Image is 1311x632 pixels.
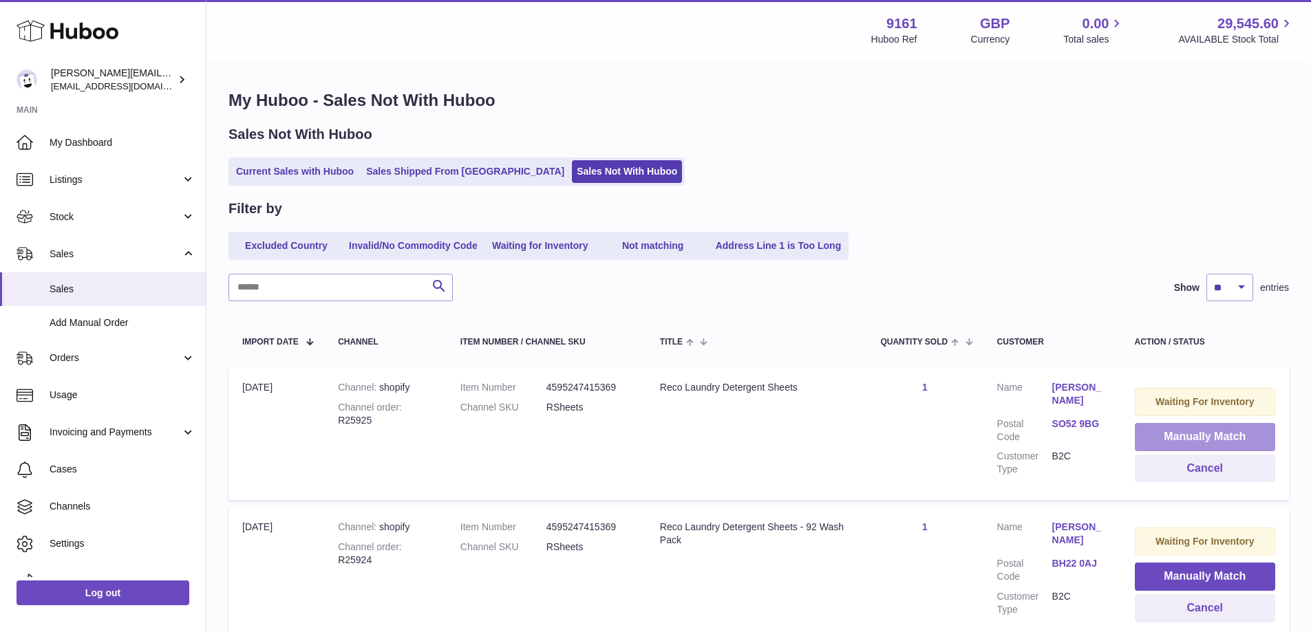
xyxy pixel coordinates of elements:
td: [DATE] [228,367,324,500]
dt: Customer Type [997,450,1052,476]
img: amyesmith31@gmail.com [17,69,37,90]
a: Invalid/No Commodity Code [344,235,482,257]
a: Not matching [598,235,708,257]
strong: Channel [338,382,379,393]
span: Quantity Sold [880,338,948,347]
strong: Waiting For Inventory [1155,536,1254,547]
dt: Postal Code [997,557,1052,583]
div: Reco Laundry Detergent Sheets - 92 Wash Pack [660,521,853,547]
button: Manually Match [1135,563,1275,591]
button: Cancel [1135,594,1275,622]
strong: Waiting For Inventory [1155,396,1254,407]
strong: Channel order [338,541,402,552]
div: Channel [338,338,433,347]
dd: B2C [1052,450,1107,476]
a: BH22 0AJ [1052,557,1107,570]
dt: Customer Type [997,590,1052,616]
div: R25925 [338,401,433,427]
dd: 4595247415369 [546,381,632,394]
dd: RSheets [546,541,632,554]
strong: GBP [980,14,1010,33]
dd: RSheets [546,401,632,414]
div: shopify [338,381,433,394]
span: Returns [50,574,195,587]
strong: Channel [338,521,379,532]
span: Add Manual Order [50,316,195,329]
strong: 9161 [886,14,917,33]
dd: B2C [1052,590,1107,616]
span: Usage [50,389,195,402]
label: Show [1174,281,1200,294]
a: Address Line 1 is Too Long [711,235,846,257]
button: Cancel [1135,455,1275,483]
span: Import date [242,338,299,347]
span: 29,545.60 [1217,14,1279,33]
span: Settings [50,537,195,550]
div: Currency [971,33,1010,46]
div: R25924 [338,541,433,567]
a: Sales Not With Huboo [572,160,682,183]
span: Sales [50,248,181,261]
div: Item Number / Channel SKU [460,338,632,347]
a: [PERSON_NAME] [1052,521,1107,547]
dt: Name [997,381,1052,411]
div: Customer [997,338,1107,347]
dt: Name [997,521,1052,550]
span: Channels [50,500,195,513]
a: Sales Shipped From [GEOGRAPHIC_DATA] [361,160,569,183]
a: 1 [922,521,928,532]
a: Excluded Country [231,235,341,257]
a: 0.00 Total sales [1063,14,1125,46]
a: [PERSON_NAME] [1052,381,1107,407]
span: Title [660,338,683,347]
span: AVAILABLE Stock Total [1178,33,1294,46]
span: My Dashboard [50,136,195,149]
a: 1 [922,382,928,393]
a: SO52 9BG [1052,417,1107,431]
dt: Channel SKU [460,541,546,554]
h1: My Huboo - Sales Not With Huboo [228,89,1289,111]
span: Total sales [1063,33,1125,46]
span: Invoicing and Payments [50,426,181,439]
dt: Postal Code [997,417,1052,444]
button: Manually Match [1135,423,1275,451]
span: Orders [50,351,181,364]
h2: Filter by [228,199,282,218]
div: Action / Status [1135,338,1275,347]
strong: Channel order [338,402,402,413]
div: Reco Laundry Detergent Sheets [660,381,853,394]
dd: 4595247415369 [546,521,632,534]
span: Listings [50,173,181,186]
dt: Item Number [460,521,546,534]
span: [EMAIL_ADDRESS][DOMAIN_NAME] [51,80,202,91]
dt: Channel SKU [460,401,546,414]
span: Cases [50,463,195,476]
a: Current Sales with Huboo [231,160,359,183]
span: 0.00 [1083,14,1109,33]
a: Waiting for Inventory [485,235,595,257]
div: Huboo Ref [871,33,917,46]
dt: Item Number [460,381,546,394]
a: Log out [17,580,189,605]
div: [PERSON_NAME][EMAIL_ADDRESS][DOMAIN_NAME] [51,67,175,93]
span: Sales [50,283,195,296]
span: Stock [50,210,181,224]
span: entries [1260,281,1289,294]
h2: Sales Not With Huboo [228,125,372,144]
div: shopify [338,521,433,534]
a: 29,545.60 AVAILABLE Stock Total [1178,14,1294,46]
